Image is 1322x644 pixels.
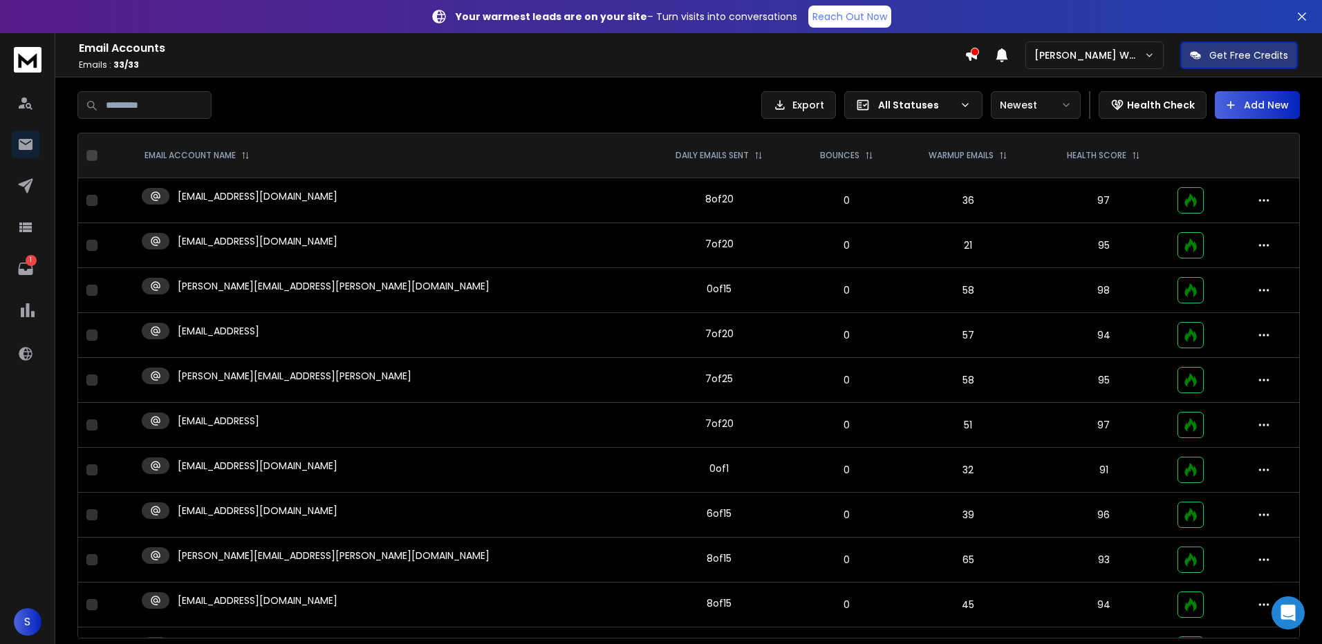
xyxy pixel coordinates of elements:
p: WARMUP EMAILS [929,150,994,161]
div: Open Intercom Messenger [1272,596,1305,629]
p: 0 [803,553,890,567]
td: 95 [1038,223,1169,268]
div: EMAIL ACCOUNT NAME [145,150,250,161]
p: 0 [803,283,890,297]
p: [EMAIL_ADDRESS] [178,324,259,338]
td: 95 [1038,358,1169,403]
p: 0 [803,418,890,432]
p: [PERSON_NAME][EMAIL_ADDRESS][PERSON_NAME][DOMAIN_NAME] [178,549,490,562]
p: [EMAIL_ADDRESS][DOMAIN_NAME] [178,459,337,473]
button: Health Check [1099,91,1207,119]
p: 0 [803,373,890,387]
p: [PERSON_NAME][EMAIL_ADDRESS][PERSON_NAME] [178,369,411,383]
td: 32 [899,448,1038,493]
p: All Statuses [878,98,954,112]
td: 58 [899,358,1038,403]
p: Get Free Credits [1209,48,1288,62]
td: 51 [899,403,1038,448]
button: S [14,608,41,636]
div: 0 of 1 [709,462,729,475]
p: [EMAIL_ADDRESS][DOMAIN_NAME] [178,234,337,248]
p: 0 [803,508,890,522]
td: 97 [1038,178,1169,223]
img: logo [14,47,41,73]
p: [EMAIL_ADDRESS][DOMAIN_NAME] [178,594,337,607]
button: Add New [1215,91,1300,119]
div: 6 of 15 [707,506,732,520]
span: 33 / 33 [113,59,139,70]
p: [PERSON_NAME][EMAIL_ADDRESS][PERSON_NAME][DOMAIN_NAME] [178,279,490,293]
td: 36 [899,178,1038,223]
p: [PERSON_NAME] Workspace [1034,48,1144,62]
div: 8 of 15 [707,551,732,565]
td: 21 [899,223,1038,268]
p: Emails : [79,59,965,70]
td: 58 [899,268,1038,313]
p: – Turn visits into conversations [456,10,797,23]
p: Health Check [1127,98,1195,112]
h1: Email Accounts [79,40,965,57]
td: 96 [1038,493,1169,538]
td: 97 [1038,403,1169,448]
p: [EMAIL_ADDRESS][DOMAIN_NAME] [178,189,337,203]
p: 1 [26,255,37,266]
div: 7 of 20 [705,237,734,251]
td: 94 [1038,583,1169,627]
p: 0 [803,238,890,252]
div: 8 of 20 [705,192,734,206]
div: 7 of 20 [705,327,734,341]
td: 57 [899,313,1038,358]
p: 0 [803,598,890,612]
td: 93 [1038,538,1169,583]
p: HEALTH SCORE [1067,150,1126,161]
td: 98 [1038,268,1169,313]
a: 1 [12,255,39,283]
td: 65 [899,538,1038,583]
button: Get Free Credits [1180,41,1298,69]
button: Newest [991,91,1081,119]
p: BOUNCES [820,150,859,161]
div: 0 of 15 [707,282,732,296]
p: [EMAIL_ADDRESS][DOMAIN_NAME] [178,504,337,518]
p: Reach Out Now [812,10,887,23]
p: 0 [803,463,890,477]
p: 0 [803,193,890,207]
strong: Your warmest leads are on your site [456,10,647,23]
td: 91 [1038,448,1169,493]
button: Export [761,91,836,119]
p: 0 [803,328,890,342]
p: [EMAIL_ADDRESS] [178,414,259,428]
div: 7 of 20 [705,417,734,430]
td: 45 [899,583,1038,627]
td: 39 [899,493,1038,538]
a: Reach Out Now [808,6,891,28]
p: DAILY EMAILS SENT [676,150,749,161]
div: 7 of 25 [705,372,733,386]
td: 94 [1038,313,1169,358]
div: 8 of 15 [707,596,732,610]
